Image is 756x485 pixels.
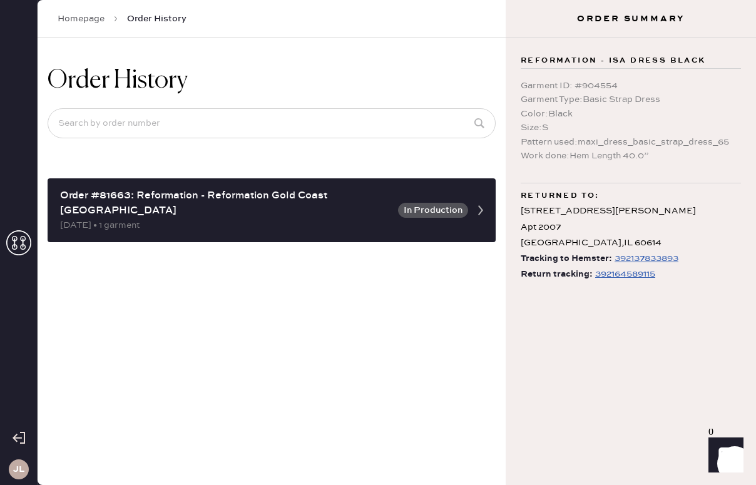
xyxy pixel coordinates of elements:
iframe: Front Chat [697,429,750,482]
input: Search by order number [48,108,496,138]
div: [DATE] • 1 garment [60,218,391,232]
div: Order #81663: Reformation - Reformation Gold Coast [GEOGRAPHIC_DATA] [60,188,391,218]
div: https://www.fedex.com/apps/fedextrack/?tracknumbers=392164589115&cntry_code=US [595,267,655,282]
div: Work done : Hem Length 40.0” [521,149,741,163]
a: Homepage [58,13,105,25]
button: In Production [398,203,468,218]
h3: Order Summary [506,13,756,25]
a: 392164589115 [593,267,655,282]
div: Garment Type : Basic Strap Dress [521,93,741,106]
span: Reformation - Isa Dress Black [521,53,706,68]
div: Color : Black [521,107,741,121]
a: 392137833893 [612,251,678,267]
div: Garment ID : # 904554 [521,79,741,93]
h1: Order History [48,66,188,96]
h3: JL [13,465,24,474]
div: Size : S [521,121,741,135]
div: https://www.fedex.com/apps/fedextrack/?tracknumbers=392137833893&cntry_code=US [615,251,678,266]
div: Pattern used : maxi_dress_basic_strap_dress_65 [521,135,741,149]
span: Return tracking: [521,267,593,282]
div: [STREET_ADDRESS][PERSON_NAME] Apt 2007 [GEOGRAPHIC_DATA] , IL 60614 [521,203,741,251]
span: Returned to: [521,188,600,203]
span: Tracking to Hemster: [521,251,612,267]
span: Order History [127,13,186,25]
